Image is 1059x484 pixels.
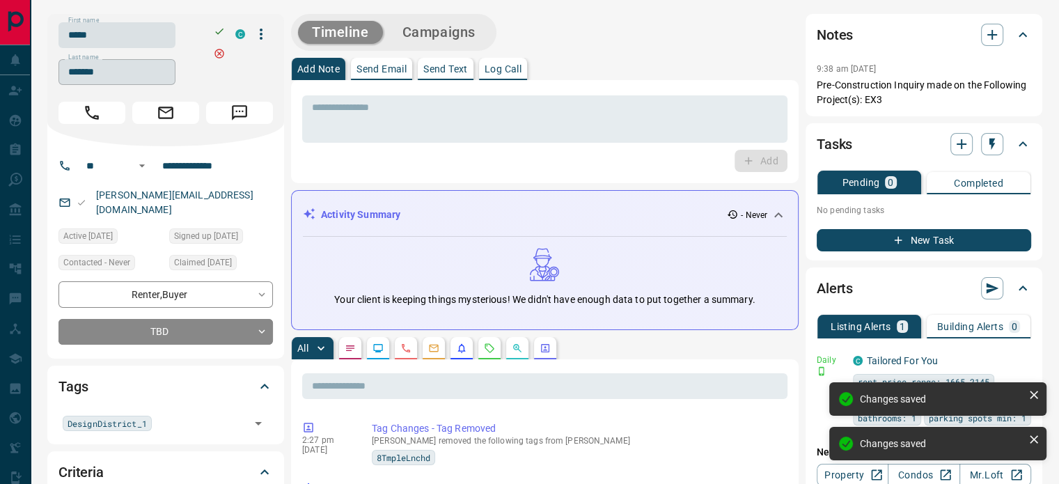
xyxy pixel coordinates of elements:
[817,18,1031,52] div: Notes
[372,436,782,446] p: [PERSON_NAME] removed the following tags from [PERSON_NAME]
[484,343,495,354] svg: Requests
[63,256,130,270] span: Contacted - Never
[372,421,782,436] p: Tag Changes - Tag Removed
[58,281,273,307] div: Renter , Buyer
[58,370,273,403] div: Tags
[169,255,273,274] div: Tue Jul 20 2021
[68,416,147,430] span: DesignDistrict_1
[456,343,467,354] svg: Listing Alerts
[132,102,199,124] span: Email
[235,29,245,39] div: condos.ca
[817,200,1031,221] p: No pending tasks
[77,198,86,208] svg: Email Valid
[372,343,384,354] svg: Lead Browsing Activity
[867,355,938,366] a: Tailored For You
[817,277,853,299] h2: Alerts
[817,64,876,74] p: 9:38 am [DATE]
[860,393,1023,405] div: Changes saved
[58,319,273,345] div: TBD
[817,229,1031,251] button: New Task
[512,343,523,354] svg: Opportunities
[297,64,340,74] p: Add Note
[63,229,113,243] span: Active [DATE]
[842,178,879,187] p: Pending
[428,343,439,354] svg: Emails
[858,375,989,389] span: rent price range: 1665,2145
[540,343,551,354] svg: Agent Actions
[860,438,1023,449] div: Changes saved
[900,322,905,331] p: 1
[423,64,468,74] p: Send Text
[206,102,273,124] span: Message
[817,445,1031,460] p: New Alert:
[58,461,104,483] h2: Criteria
[58,228,162,248] div: Wed Sep 08 2021
[58,375,88,398] h2: Tags
[303,202,787,228] div: Activity Summary- Never
[174,256,232,270] span: Claimed [DATE]
[96,189,253,215] a: [PERSON_NAME][EMAIL_ADDRESS][DOMAIN_NAME]
[334,292,755,307] p: Your client is keeping things mysterious! We didn't have enough data to put together a summary.
[400,343,411,354] svg: Calls
[321,208,400,222] p: Activity Summary
[169,228,273,248] div: Tue Jul 20 2021
[302,435,351,445] p: 2:27 pm
[888,178,893,187] p: 0
[954,178,1003,188] p: Completed
[831,322,891,331] p: Listing Alerts
[485,64,521,74] p: Log Call
[68,53,99,62] label: Last name
[817,24,853,46] h2: Notes
[937,322,1003,331] p: Building Alerts
[345,343,356,354] svg: Notes
[817,127,1031,161] div: Tasks
[68,16,99,25] label: First name
[249,414,268,433] button: Open
[298,21,383,44] button: Timeline
[389,21,489,44] button: Campaigns
[741,209,767,221] p: - Never
[817,133,852,155] h2: Tasks
[134,157,150,174] button: Open
[297,343,308,353] p: All
[817,366,826,376] svg: Push Notification Only
[356,64,407,74] p: Send Email
[817,354,845,366] p: Daily
[377,451,430,465] span: 8TmpleLnchd
[174,229,238,243] span: Signed up [DATE]
[58,102,125,124] span: Call
[853,356,863,366] div: condos.ca
[302,445,351,455] p: [DATE]
[817,272,1031,305] div: Alerts
[817,78,1031,107] p: Pre-Construction Inquiry made on the Following Project(s): EX3
[1012,322,1017,331] p: 0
